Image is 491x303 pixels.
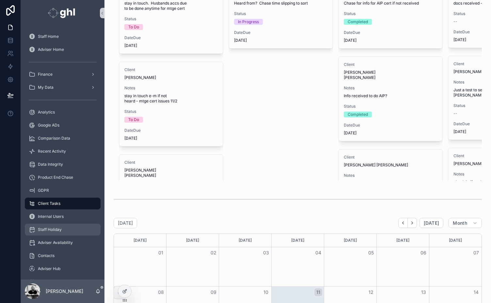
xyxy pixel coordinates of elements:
div: [DATE] [430,234,481,247]
span: [DATE] [124,43,218,48]
span: Chase for info for AIP cert if not received [344,1,437,6]
span: [DATE] [234,38,327,43]
button: 05 [367,249,375,257]
button: 01 [157,249,165,257]
span: DateDue [124,35,218,40]
span: Notes [344,173,437,178]
span: Comparison Data [38,136,70,141]
span: Finance [38,72,53,77]
span: Status [124,109,218,114]
span: Status [124,16,218,22]
div: [DATE] [378,234,428,247]
span: DateDue [344,30,437,35]
a: Client[PERSON_NAME] [PERSON_NAME]Notesdocs in for AIP?StatusCompletedDateDue[DATE] [338,149,443,229]
span: -- [453,111,457,116]
a: My Data [25,82,101,93]
span: Client [124,160,218,165]
a: Finance [25,68,101,80]
span: Product End Chase [38,175,73,180]
span: DateDue [344,123,437,128]
a: Staff Home [25,31,101,42]
span: Analytics [38,110,55,115]
div: Completed [348,112,368,117]
span: Google ADs [38,123,59,128]
a: Staff Holiday [25,224,101,235]
div: [DATE] [325,234,375,247]
span: Staff Home [38,34,59,39]
button: 13 [420,288,427,296]
span: [DATE] [124,136,218,141]
div: scrollable content [21,26,104,280]
a: Recent Activity [25,145,101,157]
div: To Do [128,117,139,123]
span: Internal Users [38,214,64,219]
button: 09 [210,288,217,296]
div: [DATE] [273,234,323,247]
button: Back [398,218,408,228]
span: Adviser Availability [38,240,73,245]
span: Status [344,104,437,109]
span: Info received to do AIP? [344,93,437,98]
a: Data Integrity [25,159,101,170]
span: Month [453,220,467,226]
a: GDPR [25,185,101,196]
button: 03 [262,249,270,257]
button: 12 [367,288,375,296]
span: Meet The Team [38,279,67,284]
button: Month [449,218,482,228]
a: Adviser Availability [25,237,101,249]
span: DateDue [124,128,218,133]
span: Adviser Hub [38,266,60,271]
span: Heard from? Chase time slipping to sort [234,1,327,6]
a: Adviser Home [25,44,101,55]
a: Contacts [25,250,101,262]
div: To Do [128,24,139,30]
span: stay in touch. Husbands accs due to be done anytime for mtge cert [124,1,218,11]
a: Client[PERSON_NAME]Notesstay in touch e-m if not heard - mtge cert issues 11/2StatusTo DoDateDue[... [119,62,223,146]
a: Client Tasks [25,198,101,209]
a: Analytics [25,106,101,118]
span: DateDue [234,30,327,35]
button: 06 [420,249,427,257]
span: My Data [38,85,54,90]
button: 14 [472,288,480,296]
span: Status [234,11,327,16]
span: Notes [124,85,218,91]
p: [PERSON_NAME] [46,288,83,295]
span: [PERSON_NAME] [PERSON_NAME] [344,162,437,168]
button: 10 [262,288,270,296]
div: In Progress [238,19,259,25]
span: GDPR [38,188,49,193]
span: Data Integrity [38,162,63,167]
button: 07 [472,249,480,257]
div: [DATE] [167,234,218,247]
span: [DATE] [344,38,437,43]
span: Recent Activity [38,149,66,154]
button: 02 [210,249,217,257]
span: [PERSON_NAME] [124,75,218,80]
span: Client Tasks [38,201,60,206]
button: 08 [157,288,165,296]
span: Contacts [38,253,55,258]
span: Client [344,155,437,160]
a: Adviser Hub [25,263,101,275]
div: [DATE] [220,234,270,247]
a: Comparison Data [25,132,101,144]
a: Meet The Team [25,276,101,288]
a: Google ADs [25,119,101,131]
span: [DATE] [424,220,439,226]
a: Product End Chase [25,172,101,183]
span: Notes [344,85,437,91]
span: [DATE] [344,130,437,136]
div: [DATE] [115,234,165,247]
h2: [DATE] [118,220,133,226]
div: Completed [348,19,368,25]
span: [PERSON_NAME] [PERSON_NAME] [124,168,218,178]
button: 11 [314,288,322,296]
span: Client [124,67,218,72]
a: Client[PERSON_NAME] [PERSON_NAME]NotesHeard from? Chase for GDPR and credit reportsStatusTo DoDat... [119,154,223,239]
span: -- [453,19,457,24]
span: Adviser Home [38,47,64,52]
button: Next [408,218,417,228]
span: Client [344,62,437,67]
